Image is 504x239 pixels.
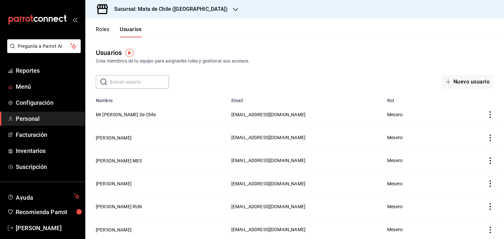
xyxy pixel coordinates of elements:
img: Tooltip marker [125,49,134,57]
div: Usuarios [96,48,122,58]
span: Facturación [16,130,80,139]
th: Nombre [85,94,227,103]
button: open_drawer_menu [72,17,77,22]
span: Mesero [387,112,403,117]
button: [PERSON_NAME] RUN [96,203,142,210]
button: actions [487,135,493,141]
button: actions [487,227,493,233]
input: Buscar usuario [110,75,169,88]
span: Mesero [387,204,403,209]
span: Mesero [387,135,403,140]
span: Reportes [16,66,80,75]
a: Pregunta a Parrot AI [5,47,81,54]
span: [EMAIL_ADDRESS][DOMAIN_NAME] [231,158,305,163]
h3: Sucursal: Mata de Chile ([GEOGRAPHIC_DATA]) [109,5,228,13]
span: Ayuda [16,193,71,200]
button: Usuarios [120,26,142,37]
span: Mesero [387,158,403,163]
button: actions [487,180,493,187]
th: Rol [383,94,459,103]
span: [PERSON_NAME] [16,224,80,232]
span: [EMAIL_ADDRESS][DOMAIN_NAME] [231,112,305,117]
button: actions [487,157,493,164]
span: [EMAIL_ADDRESS][DOMAIN_NAME] [231,181,305,186]
button: [PERSON_NAME] [96,180,132,187]
span: Mesero [387,181,403,186]
th: Email [227,94,383,103]
button: actions [487,203,493,210]
div: Crea miembros de tu equipo para asignarles roles y gestionar sus accesos. [96,58,493,64]
button: [PERSON_NAME] MES [96,157,142,164]
button: [PERSON_NAME] [96,135,132,141]
span: Configuración [16,98,80,107]
button: Mr [PERSON_NAME] De Chile [96,111,156,118]
span: Personal [16,114,80,123]
div: navigation tabs [96,26,142,37]
span: Menú [16,82,80,91]
span: Recomienda Parrot [16,208,80,216]
button: [PERSON_NAME] [96,227,132,233]
span: Suscripción [16,162,80,171]
span: [EMAIL_ADDRESS][DOMAIN_NAME] [231,227,305,232]
span: Pregunta a Parrot AI [18,43,71,50]
span: [EMAIL_ADDRESS][DOMAIN_NAME] [231,204,305,209]
span: [EMAIL_ADDRESS][DOMAIN_NAME] [231,135,305,140]
button: Roles [96,26,109,37]
span: Mesero [387,227,403,232]
span: Inventarios [16,146,80,155]
button: actions [487,111,493,118]
button: Pregunta a Parrot AI [7,39,81,53]
button: Nuevo usuario [442,75,493,89]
